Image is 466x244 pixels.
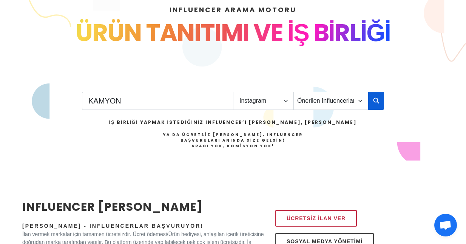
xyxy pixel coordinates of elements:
h2: İş Birliği Yapmak İstediğiniz Influencer’ı [PERSON_NAME], [PERSON_NAME] [109,119,357,126]
h2: INFLUENCER [PERSON_NAME] [22,198,264,215]
div: ÜRÜN TANITIMI VE İŞ BİRLİĞİ [22,15,444,51]
span: [PERSON_NAME] - Influencerlar Başvuruyor! [22,223,204,229]
a: Ücretsiz İlan Ver [275,210,357,227]
h4: Ya da Ücretsiz [PERSON_NAME], Influencer Başvuruları Anında Size Gelsin! [109,132,357,149]
span: Ücretsiz İlan Ver [287,214,346,223]
a: Open chat [434,214,457,236]
h4: INFLUENCER ARAMA MOTORU [22,5,444,15]
strong: Aracı Yok, Komisyon Yok! [191,143,275,149]
input: Search [82,92,233,110]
